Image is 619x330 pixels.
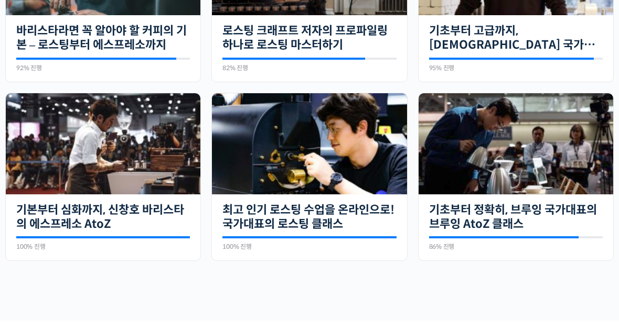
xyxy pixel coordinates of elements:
[222,24,396,52] a: 로스팅 크래프트 저자의 프로파일링 하나로 로스팅 마스터하기
[16,244,190,250] div: 100% 진행
[3,243,69,269] a: 홈
[96,259,109,268] span: 대화
[69,243,135,269] a: 대화
[222,244,396,250] div: 100% 진행
[429,65,603,71] div: 95% 진행
[135,243,201,269] a: 설정
[16,203,190,232] a: 기본부터 심화까지, 신창호 바리스타의 에스프레소 AtoZ
[429,244,603,250] div: 86% 진행
[222,203,396,232] a: 최고 인기 로스팅 수업을 온라인으로! 국가대표의 로스팅 클래스
[429,24,603,52] a: 기초부터 고급까지, [DEMOGRAPHIC_DATA] 국가대표 [PERSON_NAME] 바리[PERSON_NAME]의 브루잉 클래스
[33,259,39,267] span: 홈
[222,65,396,71] div: 82% 진행
[429,203,603,232] a: 기초부터 정확히, 브루잉 국가대표의 브루잉 AtoZ 클래스
[16,24,190,52] a: 바리스타라면 꼭 알아야 할 커피의 기본 – 로스팅부터 에스프레소까지
[162,259,175,267] span: 설정
[16,65,190,71] div: 92% 진행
